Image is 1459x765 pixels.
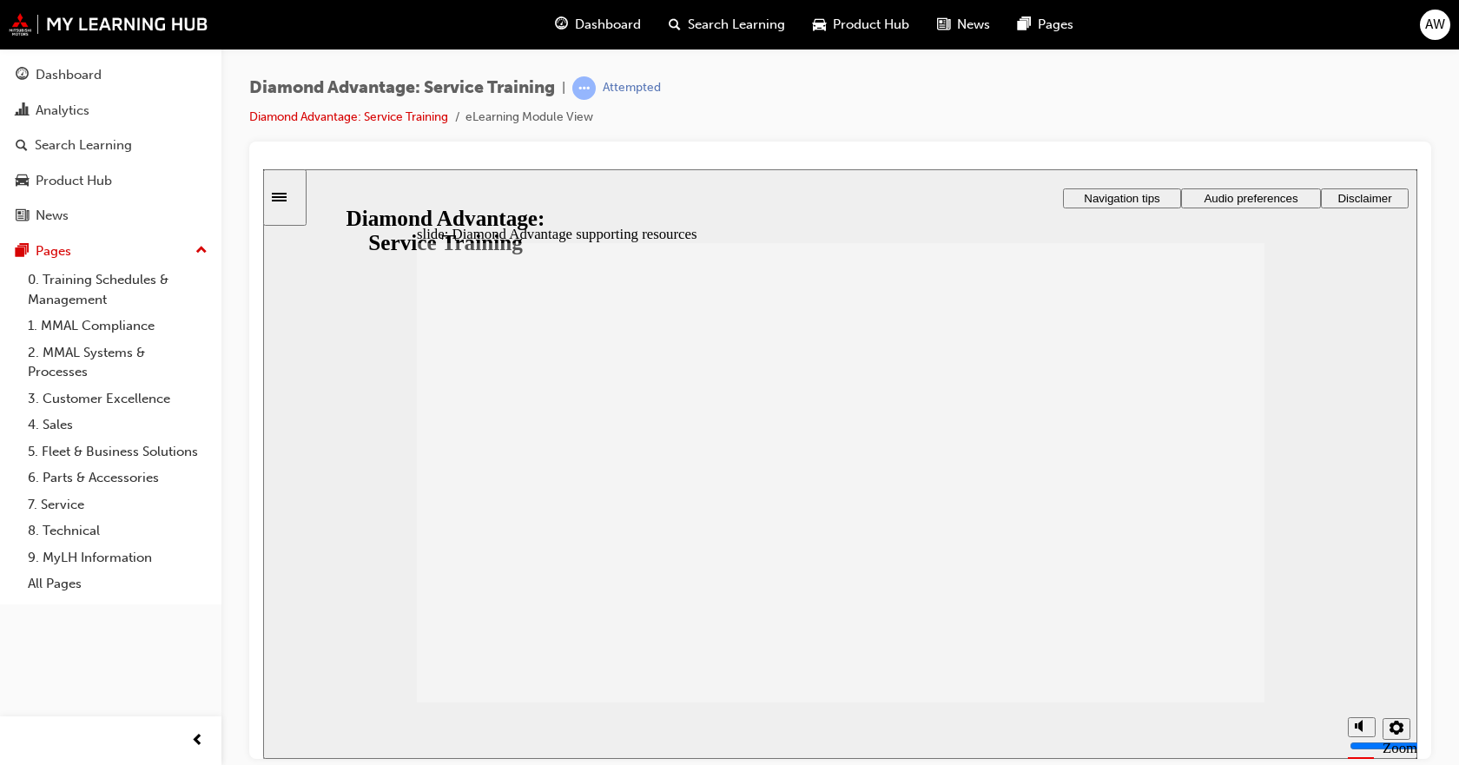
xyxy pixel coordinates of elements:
[1058,19,1145,39] button: Disclaimer
[7,200,215,232] a: News
[1425,15,1445,35] span: AW
[249,109,448,124] a: Diamond Advantage: Service Training
[572,76,596,100] span: learningRecordVerb_ATTEMPT-icon
[7,129,215,162] a: Search Learning
[21,518,215,544] a: 8. Technical
[7,235,215,267] button: Pages
[1004,7,1087,43] a: pages-iconPages
[799,7,923,43] a: car-iconProduct Hub
[21,412,215,439] a: 4. Sales
[16,208,29,224] span: news-icon
[21,386,215,412] a: 3. Customer Excellence
[7,165,215,197] a: Product Hub
[555,14,568,36] span: guage-icon
[1119,570,1154,622] label: Zoom to fit
[833,15,909,35] span: Product Hub
[1086,570,1198,584] input: volume
[21,267,215,313] a: 0. Training Schedules & Management
[923,7,1004,43] a: news-iconNews
[36,171,112,191] div: Product Hub
[36,206,69,226] div: News
[688,15,785,35] span: Search Learning
[7,56,215,235] button: DashboardAnalyticsSearch LearningProduct HubNews
[195,240,208,262] span: up-icon
[813,14,826,36] span: car-icon
[655,7,799,43] a: search-iconSearch Learning
[1119,549,1147,570] button: settings
[16,174,29,189] span: car-icon
[21,570,215,597] a: All Pages
[21,439,215,465] a: 5. Fleet & Business Solutions
[21,313,215,340] a: 1. MMAL Compliance
[36,65,102,85] div: Dashboard
[957,15,990,35] span: News
[1038,15,1073,35] span: Pages
[16,138,28,154] span: search-icon
[16,244,29,260] span: pages-icon
[7,59,215,91] a: Dashboard
[1085,548,1112,568] button: volume
[562,78,565,98] span: |
[1420,10,1450,40] button: AW
[800,19,918,39] button: Navigation tips
[36,101,89,121] div: Analytics
[21,544,215,571] a: 9. MyLH Information
[191,730,204,752] span: prev-icon
[1018,14,1031,36] span: pages-icon
[541,7,655,43] a: guage-iconDashboard
[465,108,593,128] li: eLearning Module View
[16,68,29,83] span: guage-icon
[21,340,215,386] a: 2. MMAL Systems & Processes
[21,465,215,491] a: 6. Parts & Accessories
[603,80,661,96] div: Attempted
[918,19,1058,39] button: Audio preferences
[941,23,1034,36] span: Audio preferences
[821,23,896,36] span: Navigation tips
[669,14,681,36] span: search-icon
[16,103,29,119] span: chart-icon
[21,491,215,518] a: 7. Service
[35,135,132,155] div: Search Learning
[575,15,641,35] span: Dashboard
[937,14,950,36] span: news-icon
[1076,533,1145,590] div: misc controls
[36,241,71,261] div: Pages
[1074,23,1128,36] span: Disclaimer
[9,13,208,36] img: mmal
[249,78,555,98] span: Diamond Advantage: Service Training
[7,95,215,127] a: Analytics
